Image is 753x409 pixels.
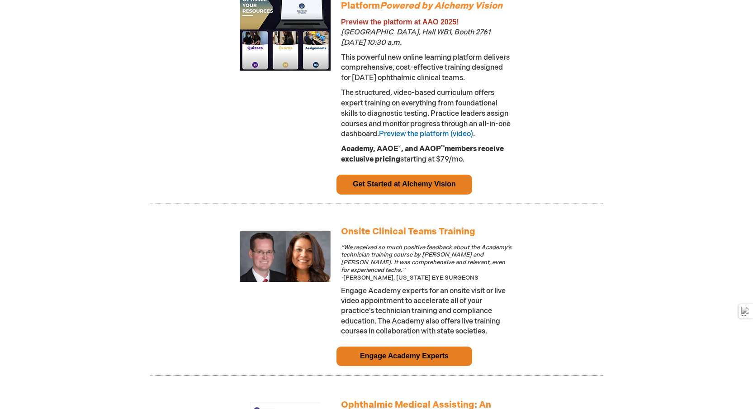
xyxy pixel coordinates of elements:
strong: Academy, AAOE , and AAOP members receive exclusive pricing [341,145,504,164]
a: Engage Academy Experts [360,352,449,360]
span: Preview the platform at AAO 2025! [341,18,459,26]
a: Onsite Training and Private Consulting [240,276,331,284]
img: Onsite Training and Private Consulting [240,231,331,282]
a: Preview the platform (video) [379,130,473,138]
a: Get Started at Alchemy Vision [353,180,456,188]
sup: ™ [441,144,445,150]
span: This powerful new online learning platform delivers comprehensive, cost-effective training design... [341,53,510,83]
span: The structured, video-based curriculum offers expert training on everything from foundational ski... [341,89,511,138]
sup: ® [398,144,401,150]
span: [GEOGRAPHIC_DATA], Hall WB1, Booth 2761 [DATE] 10:30 a.m. [341,28,490,47]
span: [PERSON_NAME], [US_STATE] EYE SURGEONS [341,244,511,281]
span: starting at $79/mo. [341,145,504,164]
a: Onsite Clinical Teams Training [341,226,475,237]
em: Powered by Alchemy Vision [380,0,502,11]
em: “We received so much positive feedback about the Academy’s technician training course by [PERSON_... [341,244,511,281]
span: Engage Academy experts for an onsite visit or live video appointment to accelerate all of your pr... [341,287,506,336]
